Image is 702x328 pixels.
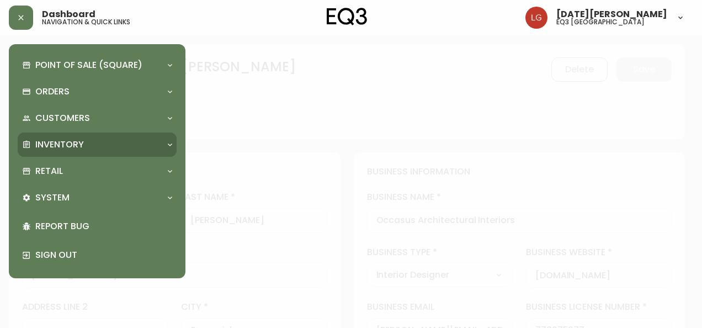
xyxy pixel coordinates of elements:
[35,59,142,71] p: Point of Sale (Square)
[18,186,177,210] div: System
[42,10,95,19] span: Dashboard
[35,249,172,261] p: Sign Out
[556,10,667,19] span: [DATE][PERSON_NAME]
[35,112,90,124] p: Customers
[35,192,70,204] p: System
[18,212,177,241] div: Report Bug
[327,8,368,25] img: logo
[18,241,177,269] div: Sign Out
[18,106,177,130] div: Customers
[18,133,177,157] div: Inventory
[42,19,130,25] h5: navigation & quick links
[35,139,84,151] p: Inventory
[18,159,177,183] div: Retail
[525,7,547,29] img: 2638f148bab13be18035375ceda1d187
[35,165,63,177] p: Retail
[18,80,177,104] div: Orders
[35,86,70,98] p: Orders
[18,53,177,77] div: Point of Sale (Square)
[35,220,172,232] p: Report Bug
[556,19,645,25] h5: eq3 [GEOGRAPHIC_DATA]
